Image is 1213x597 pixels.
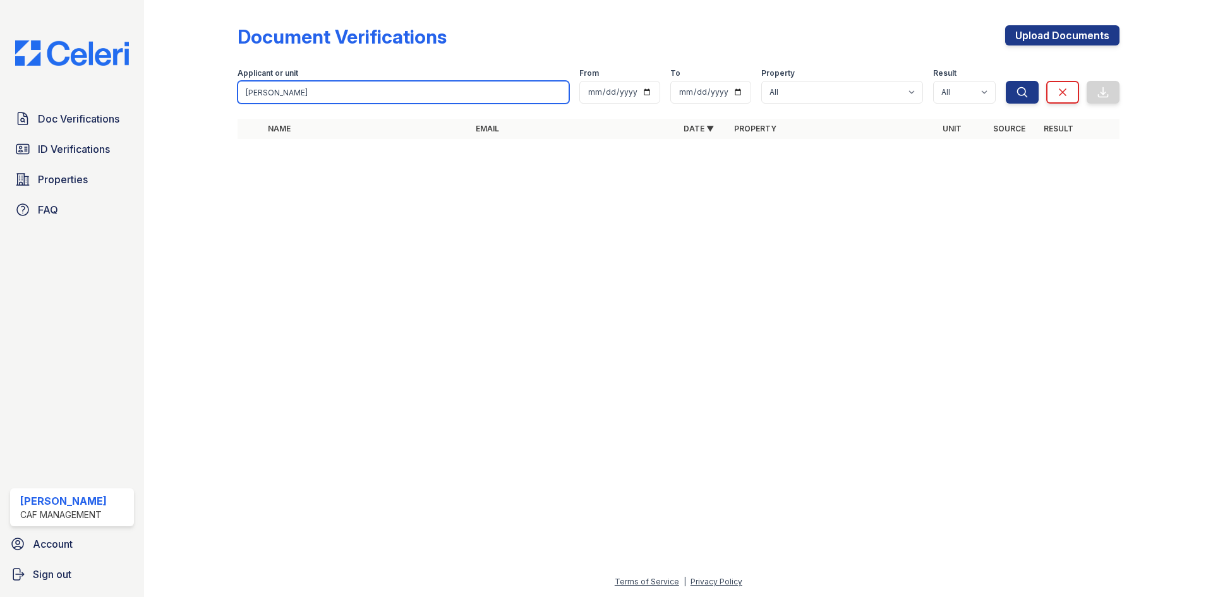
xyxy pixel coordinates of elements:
span: FAQ [38,202,58,217]
label: To [670,68,680,78]
a: FAQ [10,197,134,222]
a: ID Verifications [10,136,134,162]
a: Doc Verifications [10,106,134,131]
a: Account [5,531,139,557]
a: Upload Documents [1005,25,1119,45]
a: Properties [10,167,134,192]
img: CE_Logo_Blue-a8612792a0a2168367f1c8372b55b34899dd931a85d93a1a3d3e32e68fde9ad4.png [5,40,139,66]
label: From [579,68,599,78]
div: [PERSON_NAME] [20,493,107,509]
a: Unit [943,124,962,133]
span: Doc Verifications [38,111,119,126]
a: Property [734,124,776,133]
label: Result [933,68,957,78]
a: Sign out [5,562,139,587]
span: Properties [38,172,88,187]
label: Property [761,68,795,78]
div: CAF Management [20,509,107,521]
a: Date ▼ [684,124,714,133]
span: Sign out [33,567,71,582]
a: Email [476,124,499,133]
input: Search by name, email, or unit number [238,81,569,104]
a: Name [268,124,291,133]
a: Privacy Policy [691,577,742,586]
span: Account [33,536,73,552]
div: | [684,577,686,586]
a: Source [993,124,1025,133]
a: Result [1044,124,1073,133]
a: Terms of Service [615,577,679,586]
span: ID Verifications [38,142,110,157]
label: Applicant or unit [238,68,298,78]
div: Document Verifications [238,25,447,48]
